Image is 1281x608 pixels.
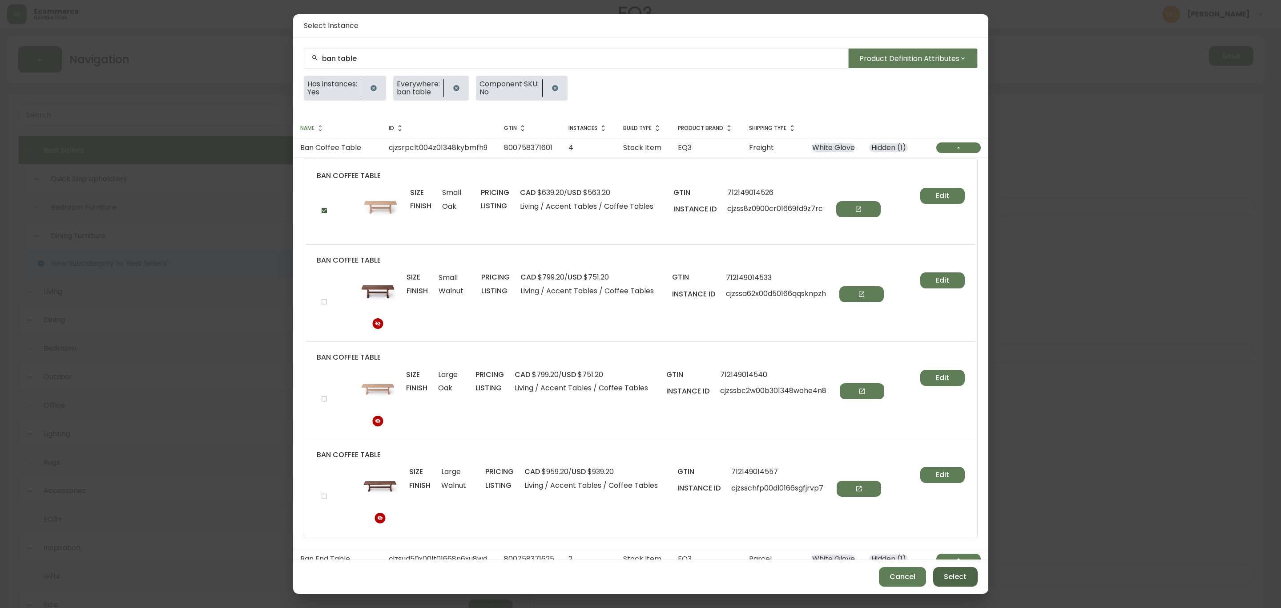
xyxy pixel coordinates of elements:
[920,370,965,386] button: Edit
[304,20,359,31] span: Select Instance
[568,124,609,132] span: Instances
[567,187,581,198] span: usd
[359,272,397,311] img: e9a7f2e3-e1bf-4b59-814c-e973d0c7c15f.jpg
[485,481,514,490] h4: listing
[375,513,386,523] svg: Hidden
[678,554,692,564] span: EQ3
[397,88,440,96] span: ban table
[481,188,509,198] h4: pricing
[920,467,965,483] button: Edit
[936,373,949,383] span: Edit
[524,482,658,490] span: Living / Accent Tables / Coffee Tables
[726,286,884,302] span: cjzssa62x00d50166qqsknpzh
[812,143,855,152] span: White Glove
[726,274,884,282] span: 712149014533
[537,187,564,198] span: $639.20
[520,272,536,282] span: cad
[406,370,427,380] h4: size
[920,272,965,288] button: Edit
[578,369,603,380] span: $751.20
[485,467,514,477] h4: pricing
[438,384,458,392] span: Oak
[936,276,949,285] span: Edit
[936,470,949,480] span: Edit
[869,555,908,563] span: Hidden ( 1 )
[515,384,648,392] span: Living / Accent Tables / Coffee Tables
[322,54,841,63] input: Search
[317,353,965,362] h4: ban coffee table
[520,203,653,211] span: Living / Accent Tables / Coffee Tables
[869,143,908,152] span: Hidden ( 1 )
[504,124,528,132] span: GTIN
[475,370,504,380] h4: pricing
[389,124,406,132] span: ID
[749,124,798,132] span: Shipping Type
[359,370,397,409] img: ba61cd76-52fd-4d8c-a367-05488d62d4b3.jpg
[673,188,717,198] h4: gtin
[409,467,431,477] h4: size
[678,142,692,153] span: EQ3
[441,482,466,490] span: Walnut
[879,567,926,587] button: Cancel
[410,201,431,211] h4: finish
[481,286,510,296] h4: listing
[677,467,721,477] h4: gtin
[479,88,539,96] span: No
[300,142,361,153] span: Ban Coffee Table
[920,188,965,204] button: Edit
[520,187,536,198] span: cad
[307,80,357,88] span: Has instances:
[731,468,881,476] span: 712149014557
[623,554,661,564] span: Stock Item
[672,289,715,299] h4: instance id
[361,188,400,227] img: db216711-d04d-4f25-9223-93365c173cf6.jpg
[410,188,431,198] h4: size
[720,371,884,379] span: 712149014540
[372,416,383,426] svg: Hidden
[584,272,609,282] span: $751.20
[475,383,504,393] h4: listing
[672,272,715,282] h4: gtin
[568,272,582,282] span: usd
[933,567,978,587] button: Select
[407,286,428,296] h4: finish
[677,483,721,493] h4: instance id
[441,468,466,476] span: Large
[438,371,458,379] span: Large
[727,189,881,197] span: 712149014526
[307,88,357,96] span: Yes
[568,142,573,153] span: 4
[890,572,915,582] span: Cancel
[442,203,461,211] span: Oak
[361,467,399,506] img: 527439b1-92fb-4140-9391-e0e058f31a89.jpg
[562,369,576,380] span: usd
[673,204,717,214] h4: instance id
[623,142,661,153] span: Stock Item
[317,171,965,181] h4: ban coffee table
[568,554,572,564] span: 2
[481,272,510,282] h4: pricing
[300,554,350,564] span: Ban End Table
[532,369,559,380] span: $799.20
[389,554,487,564] span: cjzsud50x00lt01668n6xu8wd
[504,554,554,564] span: 800758371625
[812,555,855,563] span: White Glove
[317,450,965,460] h4: ban coffee table
[515,370,648,380] span: /
[666,386,709,396] h4: instance id
[407,272,428,282] h4: size
[520,188,653,198] span: /
[479,80,539,88] span: Component SKU:
[524,466,540,477] span: cad
[666,370,709,380] h4: gtin
[749,142,774,153] span: Freight
[623,124,663,132] span: Build Type
[936,191,949,201] span: Edit
[583,187,610,198] span: $563.20
[588,466,614,477] span: $939.20
[538,272,564,282] span: $799.20
[300,124,326,132] span: Name
[520,287,654,295] span: Living / Accent Tables / Coffee Tables
[848,49,978,68] button: Product Definition Attributes
[727,201,881,217] span: cjzss8z0900cr01669fd9z7rc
